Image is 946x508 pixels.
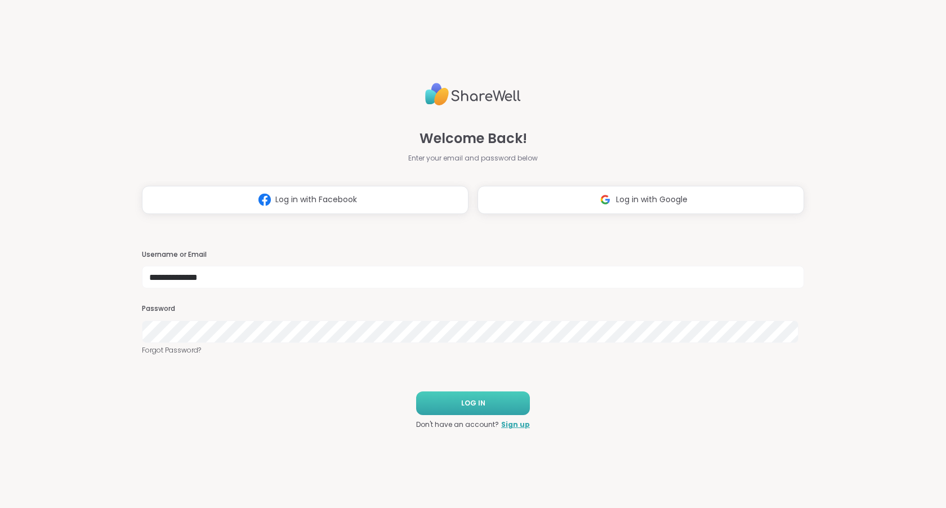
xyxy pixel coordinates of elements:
[142,345,804,355] a: Forgot Password?
[416,420,499,430] span: Don't have an account?
[408,153,538,163] span: Enter your email and password below
[595,189,616,210] img: ShareWell Logomark
[478,186,804,214] button: Log in with Google
[142,304,804,314] h3: Password
[142,186,468,214] button: Log in with Facebook
[254,189,275,210] img: ShareWell Logomark
[616,194,688,206] span: Log in with Google
[142,250,804,260] h3: Username or Email
[420,128,527,149] span: Welcome Back!
[461,398,485,408] span: LOG IN
[425,78,521,110] img: ShareWell Logo
[275,194,357,206] span: Log in with Facebook
[416,391,530,415] button: LOG IN
[501,420,530,430] a: Sign up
